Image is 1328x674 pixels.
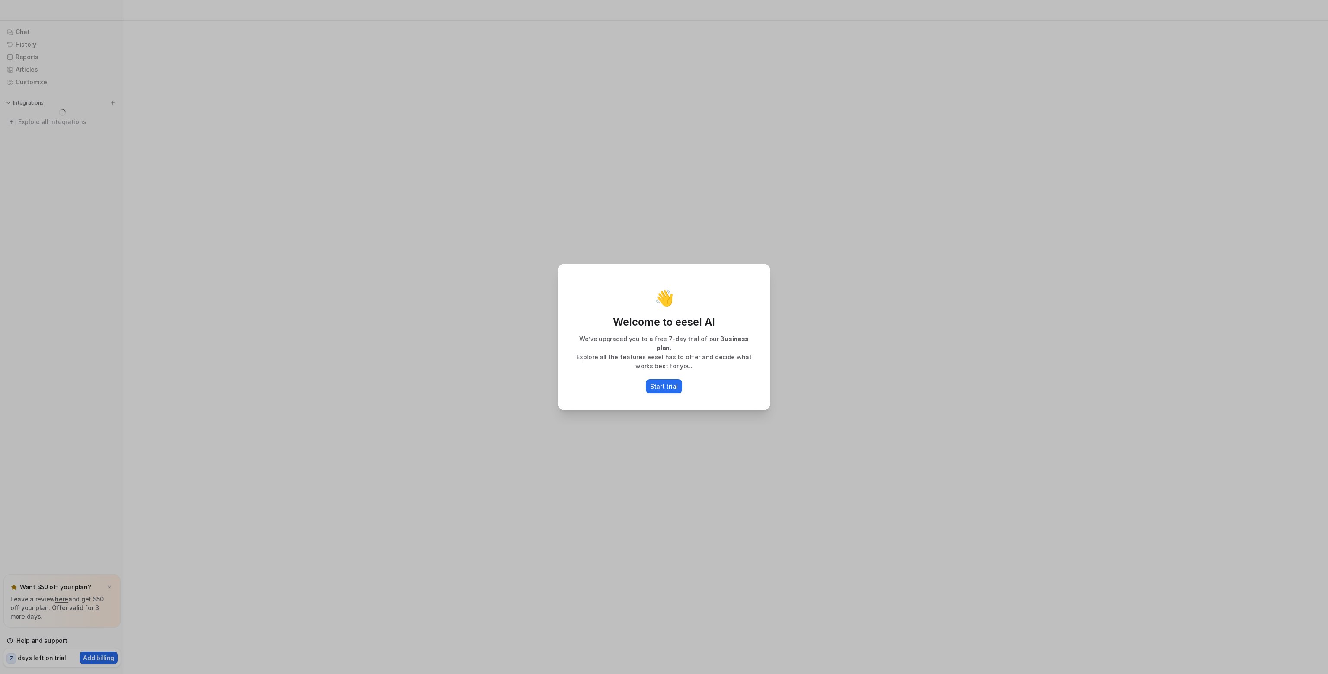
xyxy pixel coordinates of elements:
[568,352,760,371] p: Explore all the features eesel has to offer and decide what works best for you.
[650,382,678,391] p: Start trial
[568,334,760,352] p: We’ve upgraded you to a free 7-day trial of our
[654,289,674,307] p: 👋
[568,315,760,329] p: Welcome to eesel AI
[646,379,682,393] button: Start trial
